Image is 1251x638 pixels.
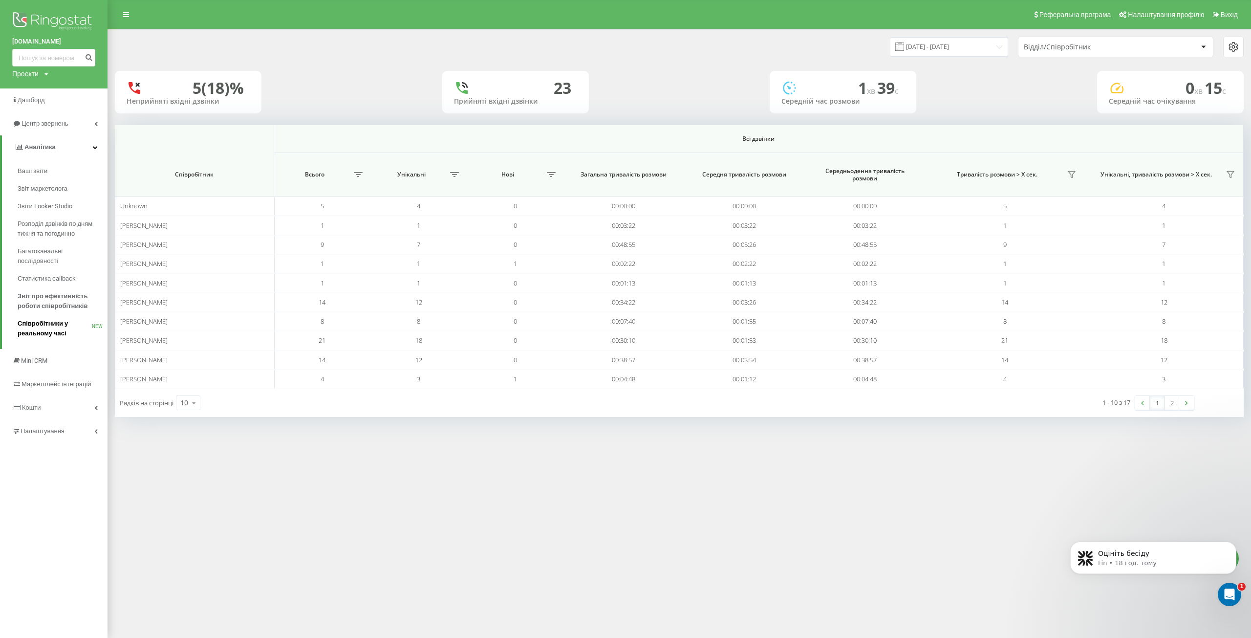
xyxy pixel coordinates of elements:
[684,370,805,389] td: 00:01:12
[563,351,684,370] td: 00:38:57
[684,235,805,254] td: 00:05:26
[18,242,108,270] a: Багатоканальні послідовності
[417,279,420,287] span: 1
[563,370,684,389] td: 00:04:48
[127,97,250,106] div: Неприйняті вхідні дзвінки
[514,298,517,307] span: 0
[514,374,517,383] span: 1
[417,221,420,230] span: 1
[24,143,56,151] span: Аналiтика
[1089,171,1223,178] span: Унікальні, тривалість розмови > Х сек.
[1102,397,1130,407] div: 1 - 10 з 17
[684,216,805,235] td: 00:03:22
[18,184,67,194] span: Звіт маркетолога
[1003,317,1007,326] span: 8
[21,427,65,435] span: Налаштування
[120,259,168,268] span: [PERSON_NAME]
[514,355,517,364] span: 0
[1218,583,1241,606] iframe: Intercom live chat
[120,317,168,326] span: [PERSON_NAME]
[514,317,517,326] span: 0
[417,259,420,268] span: 1
[684,197,805,216] td: 00:00:00
[684,293,805,312] td: 00:03:26
[1162,201,1165,210] span: 4
[877,77,899,98] span: 39
[1221,11,1238,19] span: Вихід
[563,331,684,350] td: 00:30:10
[18,215,108,242] a: Розподіл дзвінків по дням тижня та погодинно
[563,293,684,312] td: 00:34:22
[805,370,926,389] td: 00:04:48
[321,279,324,287] span: 1
[563,273,684,292] td: 00:01:13
[1109,97,1232,106] div: Середній час очікування
[1003,201,1007,210] span: 5
[684,331,805,350] td: 00:01:53
[1161,336,1167,345] span: 18
[321,374,324,383] span: 4
[22,404,41,411] span: Кошти
[1162,259,1165,268] span: 1
[321,317,324,326] span: 8
[1024,43,1141,51] div: Відділ/Співробітник
[472,171,544,178] span: Нові
[120,279,168,287] span: [PERSON_NAME]
[12,49,95,66] input: Пошук за номером
[1194,86,1205,96] span: хв
[1003,374,1007,383] span: 4
[684,312,805,331] td: 00:01:55
[415,336,422,345] span: 18
[781,97,905,106] div: Середній час розмови
[120,221,168,230] span: [PERSON_NAME]
[417,317,420,326] span: 8
[694,171,794,178] span: Середня тривалість розмови
[1162,240,1165,249] span: 7
[1003,240,1007,249] span: 9
[574,171,673,178] span: Загальна тривалість розмови
[1003,221,1007,230] span: 1
[2,135,108,159] a: Аналiтика
[18,180,108,198] a: Звіт маркетолога
[805,216,926,235] td: 00:03:22
[21,357,47,364] span: Mini CRM
[1161,298,1167,307] span: 12
[417,374,420,383] span: 3
[895,86,899,96] span: c
[514,336,517,345] span: 0
[1162,374,1165,383] span: 3
[120,336,168,345] span: [PERSON_NAME]
[18,287,108,315] a: Звіт про ефективність роботи співробітників
[180,398,188,408] div: 10
[18,96,45,104] span: Дашборд
[514,221,517,230] span: 0
[321,240,324,249] span: 9
[1001,298,1008,307] span: 14
[514,201,517,210] span: 0
[18,201,72,211] span: Звіти Looker Studio
[805,254,926,273] td: 00:02:22
[930,171,1064,178] span: Тривалість розмови > Х сек.
[1003,259,1007,268] span: 1
[1003,279,1007,287] span: 1
[12,37,95,46] a: [DOMAIN_NAME]
[805,293,926,312] td: 00:34:22
[417,201,420,210] span: 4
[1238,583,1246,591] span: 1
[684,273,805,292] td: 00:01:13
[22,380,91,388] span: Маркетплейс інтеграцій
[415,298,422,307] span: 12
[22,120,68,127] span: Центр звернень
[1162,279,1165,287] span: 1
[319,355,325,364] span: 14
[279,171,351,178] span: Всього
[554,79,571,97] div: 23
[1222,86,1226,96] span: c
[120,374,168,383] span: [PERSON_NAME]
[1001,355,1008,364] span: 14
[127,171,261,178] span: Співробітник
[1161,355,1167,364] span: 12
